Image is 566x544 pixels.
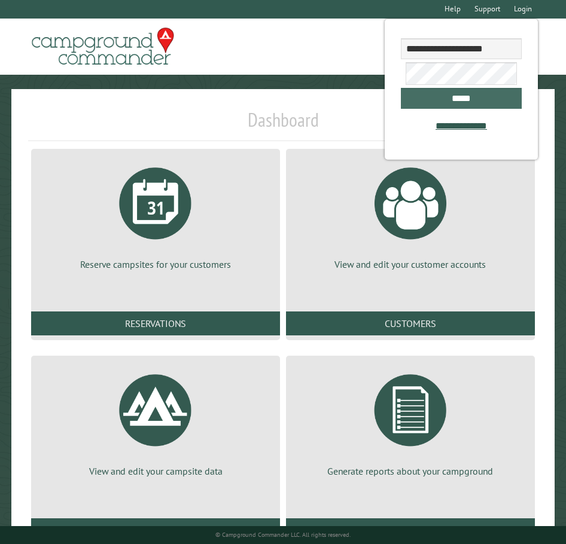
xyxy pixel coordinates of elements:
small: © Campground Commander LLC. All rights reserved. [215,531,351,539]
a: Reserve campsites for your customers [45,158,266,271]
a: View and edit your customer accounts [300,158,521,271]
a: View and edit your campsite data [45,365,266,478]
a: Campsites [31,518,280,542]
a: Reports [286,518,535,542]
h1: Dashboard [28,108,537,141]
a: Customers [286,311,535,335]
a: Generate reports about your campground [300,365,521,478]
p: View and edit your campsite data [45,464,266,478]
a: Reservations [31,311,280,335]
img: Campground Commander [28,23,178,70]
p: Reserve campsites for your customers [45,258,266,271]
p: View and edit your customer accounts [300,258,521,271]
p: Generate reports about your campground [300,464,521,478]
